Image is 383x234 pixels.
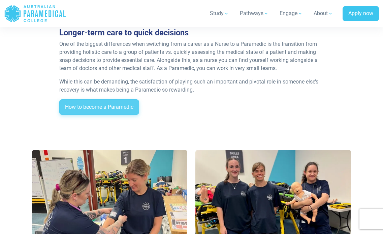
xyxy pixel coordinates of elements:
[310,4,337,23] a: About
[343,6,379,22] a: Apply now
[59,78,323,94] p: While this can be demanding, the satisfaction of playing such an important and pivotal role in so...
[4,3,66,25] a: Australian Paramedical College
[59,99,139,115] a: How to become a Paramedic
[59,28,189,37] strong: Longer-term care to quick decisions
[206,4,233,23] a: Study
[276,4,307,23] a: Engage
[59,40,323,72] p: One of the biggest differences when switching from a career as a Nurse to a Paramedic is the tran...
[236,4,273,23] a: Pathways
